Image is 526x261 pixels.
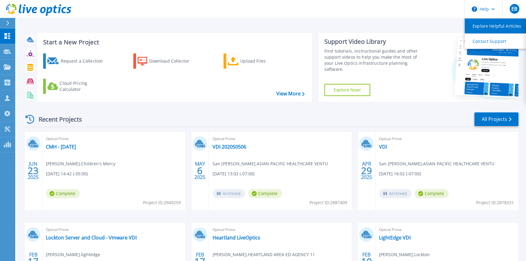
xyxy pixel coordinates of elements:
[224,53,291,69] a: Upload Files
[194,160,206,182] div: MAY 2025
[46,189,80,198] span: Complete
[213,136,348,142] span: Optical Prime
[23,112,90,127] div: Recent Projects
[379,170,421,177] span: [DATE] 16:02 (-07:00)
[379,226,515,233] span: Optical Prime
[213,226,348,233] span: Optical Prime
[28,168,39,173] span: 23
[213,251,315,258] span: [PERSON_NAME] , HEARTLAND AREA ED AGENCY 11
[474,112,518,126] a: All Projects
[197,168,203,173] span: 6
[240,55,289,67] div: Upload Files
[149,55,198,67] div: Download Collector
[43,53,111,69] a: Request a Collection
[46,251,100,258] span: [PERSON_NAME] , lightedge
[309,199,347,206] span: Project ID: 2887409
[213,189,245,198] span: Archived
[324,48,426,72] div: Find tutorials, instructional guides and other support videos to help you make the most of your L...
[379,144,387,150] a: VDI
[476,199,514,206] span: Project ID: 2878331
[361,160,372,182] div: APR 2025
[213,144,246,150] a: VDI 202050506
[46,226,182,233] span: Optical Prime
[379,136,515,142] span: Optical Prime
[43,79,111,94] a: Cloud Pricing Calculator
[415,189,449,198] span: Complete
[276,91,304,97] a: View More
[324,38,426,46] div: Support Video Library
[379,160,494,167] span: San [PERSON_NAME] , ASIAN PACIFIC HEALTHCARE VENTU
[213,170,254,177] span: [DATE] 13:02 (-07:00)
[133,53,201,69] a: Download Collector
[143,199,181,206] span: Project ID: 2949259
[46,144,76,150] a: CMH - [DATE]
[361,168,372,173] span: 29
[379,189,412,198] span: Archived
[46,170,88,177] span: [DATE] 14:42 (-05:00)
[27,160,39,182] div: JUN 2025
[60,80,108,92] div: Cloud Pricing Calculator
[213,235,260,241] a: Heartland LiveOptics
[46,136,182,142] span: Optical Prime
[43,39,304,46] h3: Start a New Project
[60,55,109,67] div: Request a Collection
[213,160,328,167] span: San [PERSON_NAME] , ASIAN PACIFIC HEALTHCARE VENTU
[46,160,115,167] span: [PERSON_NAME] , Children's Mercy
[379,235,411,241] a: LightEdge VDI
[46,235,137,241] a: Lockton Server and Cloud - Vmware VDI
[379,251,430,258] span: [PERSON_NAME] , Lockton
[511,6,517,11] span: EB
[324,84,371,96] a: Explore Now!
[248,189,282,198] span: Complete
